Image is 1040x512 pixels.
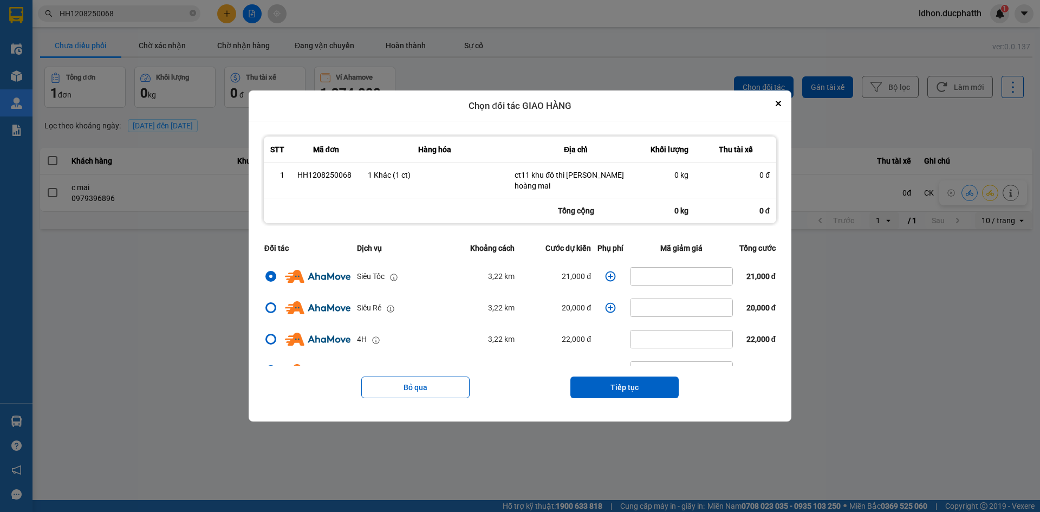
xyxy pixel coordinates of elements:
div: 0 kg [650,170,688,180]
div: Hàng hóa [368,143,502,156]
div: Thu tài xế [701,143,770,156]
div: 1 [270,170,284,180]
span: 21,000 đ [746,272,776,281]
td: 3,22 km [443,323,518,355]
div: Tổng cộng [508,198,643,223]
div: Mã đơn [297,143,355,156]
button: Tiếp tục [570,377,679,398]
td: 3,22 km [443,355,518,386]
img: Ahamove [285,364,350,377]
div: 0 đ [701,170,770,180]
th: Phụ phí [594,236,627,261]
div: Siêu Tốc [357,270,385,282]
div: dialog [249,90,791,422]
button: Bỏ qua [361,377,470,398]
td: 22,000 đ [518,323,594,355]
div: STT [270,143,284,156]
div: Chọn đối tác GIAO HÀNG [249,90,791,122]
span: 20,000 đ [746,303,776,312]
div: HH1208250068 [297,170,355,180]
div: 0 đ [695,198,776,223]
div: 1 Khác (1 ct) [368,170,502,180]
td: 20,000 đ [518,292,594,323]
img: Ahamove [285,333,350,346]
div: Địa chỉ [515,143,637,156]
button: Close [772,97,785,110]
td: 20,000 đ [518,355,594,386]
th: Dịch vụ [354,236,443,261]
div: Siêu Rẻ [357,302,381,314]
th: Đối tác [261,236,354,261]
div: Khối lượng [650,143,688,156]
td: 3,22 km [443,261,518,292]
th: Tổng cước [736,236,779,261]
td: 3,22 km [443,292,518,323]
th: Khoảng cách [443,236,518,261]
span: 22,000 đ [746,335,776,344]
div: ct11 khu đô thi [PERSON_NAME] hoàng mai [515,170,637,191]
div: 4H [357,333,367,345]
img: Ahamove [285,301,350,314]
img: Ahamove [285,270,350,283]
td: 21,000 đ [518,261,594,292]
div: 0 kg [643,198,695,223]
th: Cước dự kiến [518,236,594,261]
th: Mã giảm giá [627,236,736,261]
div: 2H [357,365,367,377]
